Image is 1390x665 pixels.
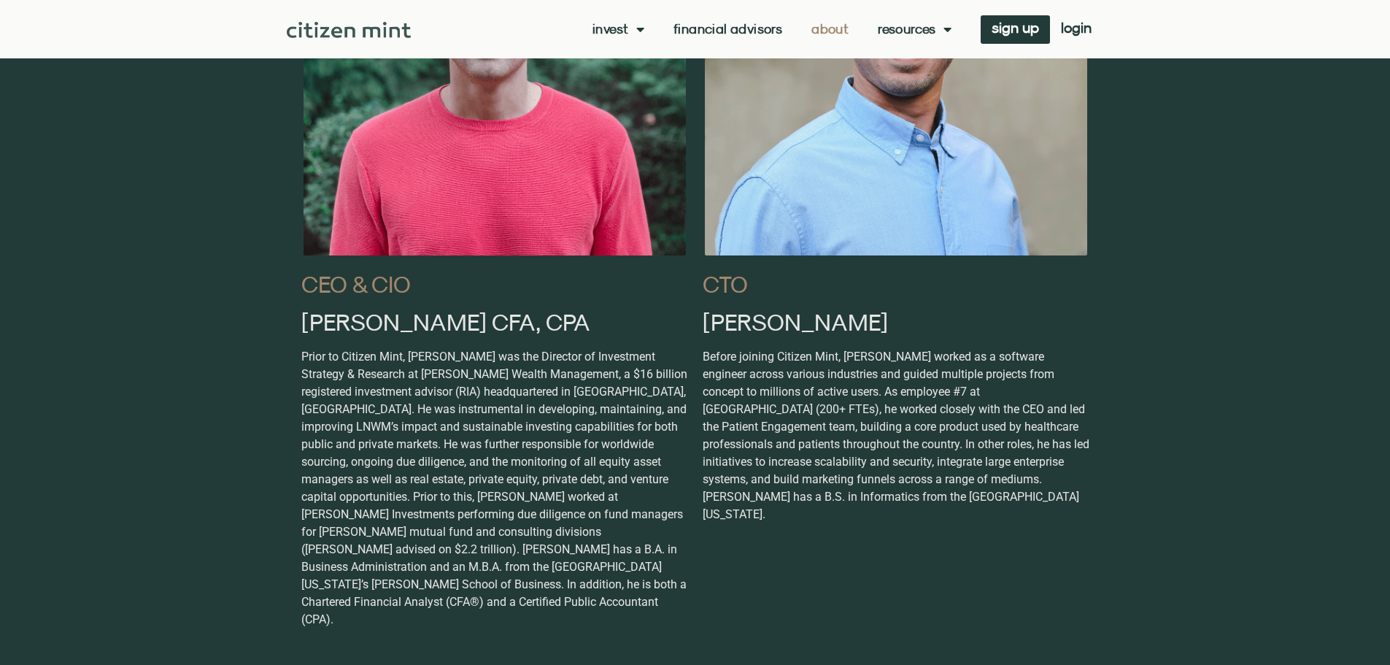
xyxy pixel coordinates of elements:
[287,22,412,38] img: Citizen Mint
[811,22,849,36] a: About
[592,22,644,36] a: Invest
[1061,23,1092,33] span: login
[703,350,1089,521] span: Before joining Citizen Mint, [PERSON_NAME] worked as a software engineer across various industrie...
[981,15,1050,44] a: sign up
[301,348,688,629] p: Prior to Citizen Mint, [PERSON_NAME] was the Director of Investment Strategy & Research at [PERSO...
[1050,15,1103,44] a: login
[592,22,951,36] nav: Menu
[673,22,782,36] a: Financial Advisors
[703,272,1089,296] h2: CTO
[301,310,688,334] h2: [PERSON_NAME] CFA, CPA
[992,23,1039,33] span: sign up
[301,272,688,296] h2: CEO & CIO
[878,22,951,36] a: Resources
[703,310,1089,334] h2: [PERSON_NAME]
